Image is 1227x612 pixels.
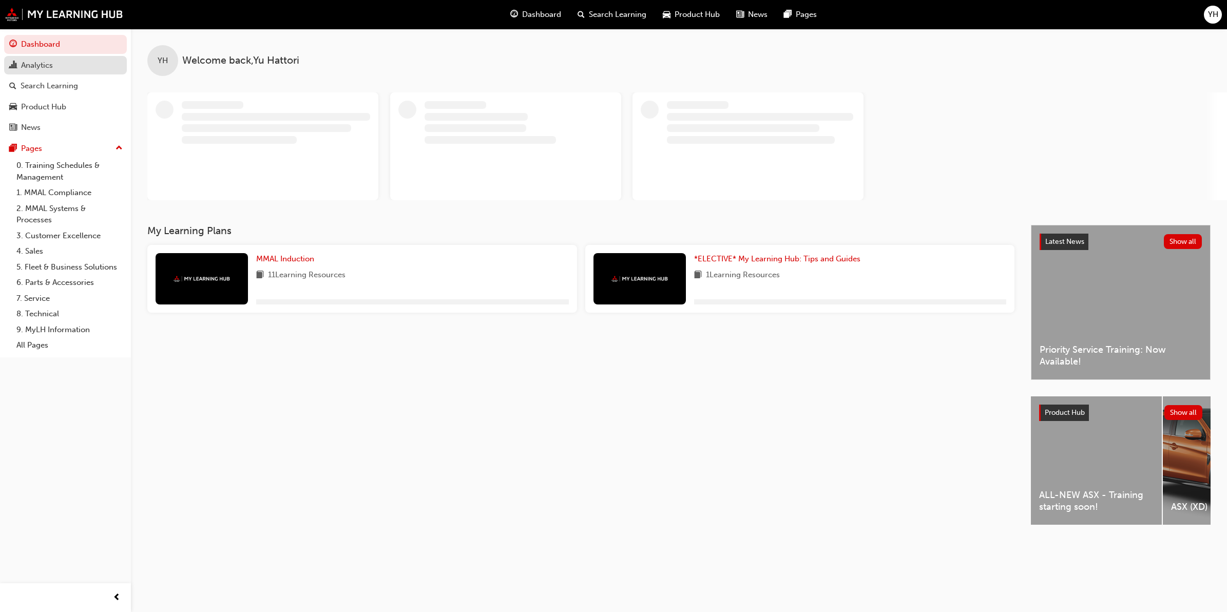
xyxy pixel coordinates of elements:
[502,4,569,25] a: guage-iconDashboard
[4,118,127,137] a: News
[796,9,817,21] span: Pages
[611,276,668,282] img: mmal
[158,55,168,67] span: YH
[5,8,123,21] img: mmal
[578,8,585,21] span: search-icon
[12,275,127,291] a: 6. Parts & Accessories
[1045,237,1084,246] span: Latest News
[12,322,127,338] a: 9. MyLH Information
[256,254,314,263] span: MMAL Induction
[9,144,17,154] span: pages-icon
[116,142,123,155] span: up-icon
[256,253,318,265] a: MMAL Induction
[12,201,127,228] a: 2. MMAL Systems & Processes
[12,337,127,353] a: All Pages
[268,269,346,282] span: 11 Learning Resources
[256,269,264,282] span: book-icon
[589,9,646,21] span: Search Learning
[147,225,1014,237] h3: My Learning Plans
[4,98,127,117] a: Product Hub
[1031,396,1162,525] a: ALL-NEW ASX - Training starting soon!
[1164,234,1202,249] button: Show all
[663,8,670,21] span: car-icon
[4,139,127,158] button: Pages
[706,269,780,282] span: 1 Learning Resources
[21,143,42,155] div: Pages
[1208,9,1218,21] span: YH
[12,185,127,201] a: 1. MMAL Compliance
[776,4,825,25] a: pages-iconPages
[12,306,127,322] a: 8. Technical
[12,243,127,259] a: 4. Sales
[21,80,78,92] div: Search Learning
[9,82,16,91] span: search-icon
[694,254,860,263] span: *ELECTIVE* My Learning Hub: Tips and Guides
[522,9,561,21] span: Dashboard
[784,8,792,21] span: pages-icon
[694,253,865,265] a: *ELECTIVE* My Learning Hub: Tips and Guides
[12,259,127,275] a: 5. Fleet & Business Solutions
[12,291,127,307] a: 7. Service
[9,40,17,49] span: guage-icon
[655,4,728,25] a: car-iconProduct Hub
[4,76,127,95] a: Search Learning
[748,9,768,21] span: News
[510,8,518,21] span: guage-icon
[4,33,127,139] button: DashboardAnalyticsSearch LearningProduct HubNews
[694,269,702,282] span: book-icon
[182,55,299,67] span: Welcome back , Yu Hattori
[1031,225,1211,380] a: Latest NewsShow allPriority Service Training: Now Available!
[12,228,127,244] a: 3. Customer Excellence
[1040,344,1202,367] span: Priority Service Training: Now Available!
[675,9,720,21] span: Product Hub
[4,35,127,54] a: Dashboard
[9,61,17,70] span: chart-icon
[1039,489,1154,512] span: ALL-NEW ASX - Training starting soon!
[174,276,230,282] img: mmal
[12,158,127,185] a: 0. Training Schedules & Management
[21,122,41,133] div: News
[1045,408,1085,417] span: Product Hub
[1164,405,1203,420] button: Show all
[4,56,127,75] a: Analytics
[728,4,776,25] a: news-iconNews
[113,591,121,604] span: prev-icon
[21,60,53,71] div: Analytics
[1039,405,1202,421] a: Product HubShow all
[569,4,655,25] a: search-iconSearch Learning
[9,123,17,132] span: news-icon
[21,101,66,113] div: Product Hub
[736,8,744,21] span: news-icon
[9,103,17,112] span: car-icon
[1040,234,1202,250] a: Latest NewsShow all
[1204,6,1222,24] button: YH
